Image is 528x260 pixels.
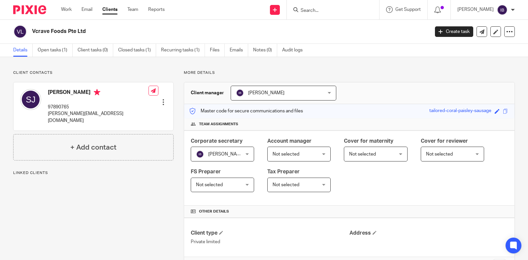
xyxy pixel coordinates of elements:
span: Other details [199,209,229,214]
a: Open tasks (1) [38,44,73,57]
a: Files [210,44,225,57]
a: Clients [102,6,117,13]
span: Cover for maternity [344,138,393,144]
i: Primary [94,89,100,96]
img: svg%3E [20,89,41,110]
h4: Address [349,230,508,237]
h2: Vcrave Foods Pte Ltd [32,28,346,35]
img: svg%3E [497,5,508,15]
a: Emails [230,44,248,57]
span: Not selected [426,152,453,157]
span: Cover for reviewer [421,138,468,144]
a: Recurring tasks (1) [161,44,205,57]
span: Not selected [273,152,299,157]
p: Client contacts [13,70,174,75]
span: Team assignments [199,122,238,127]
h4: Client type [191,230,349,237]
span: Not selected [196,183,223,187]
a: Work [61,6,72,13]
a: Audit logs [282,44,308,57]
input: Search [300,8,359,14]
img: svg%3E [236,89,244,97]
p: 97890765 [48,104,148,110]
p: More details [184,70,515,75]
a: Email [82,6,92,13]
span: Not selected [349,152,376,157]
span: Not selected [273,183,299,187]
a: Closed tasks (1) [118,44,156,57]
span: [PERSON_NAME] [208,152,245,157]
span: Get Support [395,7,421,12]
img: Pixie [13,5,46,14]
span: FS Preparer [191,169,221,174]
h4: [PERSON_NAME] [48,89,148,97]
span: Account manager [267,138,312,144]
a: Notes (0) [253,44,277,57]
span: Tax Preparer [267,169,300,174]
h4: + Add contact [70,142,116,153]
div: tailored-coral-paisley-sausage [429,107,491,115]
span: [PERSON_NAME] [248,91,284,95]
p: [PERSON_NAME] [457,6,494,13]
a: Client tasks (0) [78,44,113,57]
img: svg%3E [196,150,204,158]
span: Corporate secretary [191,138,243,144]
p: Master code for secure communications and files [189,108,303,114]
a: Reports [148,6,165,13]
a: Team [127,6,138,13]
p: Linked clients [13,170,174,176]
p: [PERSON_NAME][EMAIL_ADDRESS][DOMAIN_NAME] [48,110,148,124]
a: Details [13,44,33,57]
h3: Client manager [191,90,224,96]
a: Create task [435,26,473,37]
p: Private limited [191,239,349,245]
img: svg%3E [13,25,27,39]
